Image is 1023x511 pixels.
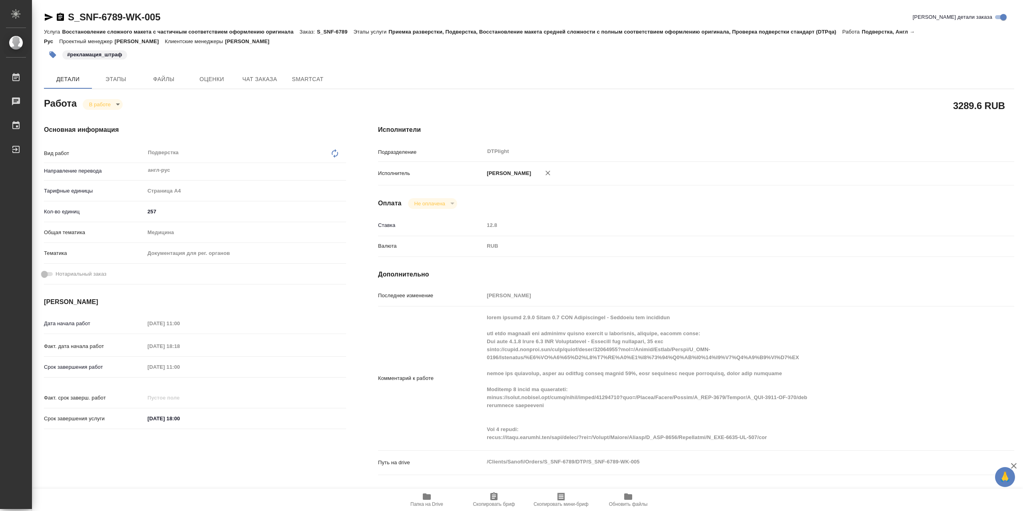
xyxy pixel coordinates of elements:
[145,74,183,84] span: Файлы
[44,12,54,22] button: Скопировать ссылку для ЯМессенджера
[44,149,145,157] p: Вид работ
[408,198,457,209] div: В работе
[378,199,402,208] h4: Оплата
[44,297,346,307] h4: [PERSON_NAME]
[193,74,231,84] span: Оценки
[62,51,128,58] span: рекламация_штраф
[44,46,62,64] button: Добавить тэг
[145,318,215,329] input: Пустое поле
[44,342,145,350] p: Факт. дата начала работ
[378,374,484,382] p: Комментарий к работе
[289,74,327,84] span: SmartCat
[145,226,346,239] div: Медицина
[62,29,299,35] p: Восстановление сложного макета с частичным соответствием оформлению оригинала
[354,29,389,35] p: Этапы услуги
[378,148,484,156] p: Подразделение
[595,489,662,511] button: Обновить файлы
[378,169,484,177] p: Исполнитель
[44,29,62,35] p: Услуга
[145,247,346,260] div: Документация для рег. органов
[393,489,460,511] button: Папка на Drive
[378,221,484,229] p: Ставка
[998,469,1012,485] span: 🙏
[241,74,279,84] span: Чат заказа
[388,29,842,35] p: Приемка разверстки, Подверстка, Восстановление макета средней сложности с полным соответствием оф...
[378,459,484,467] p: Путь на drive
[842,29,862,35] p: Работа
[44,95,77,110] h2: Работа
[484,239,961,253] div: RUB
[44,320,145,328] p: Дата начала работ
[145,413,215,424] input: ✎ Введи что-нибудь
[145,340,215,352] input: Пустое поле
[913,13,992,21] span: [PERSON_NAME] детали заказа
[49,74,87,84] span: Детали
[44,229,145,237] p: Общая тематика
[56,270,106,278] span: Нотариальный заказ
[97,74,135,84] span: Этапы
[56,12,65,22] button: Скопировать ссылку
[44,363,145,371] p: Срок завершения работ
[484,455,961,469] textarea: /Clients/Sanofi/Orders/S_SNF-6789/DTP/S_SNF-6789-WK-005
[378,242,484,250] p: Валюта
[44,167,145,175] p: Направление перевода
[44,187,145,195] p: Тарифные единицы
[300,29,317,35] p: Заказ:
[410,501,443,507] span: Папка на Drive
[44,249,145,257] p: Тематика
[87,101,113,108] button: В работе
[225,38,275,44] p: [PERSON_NAME]
[995,467,1015,487] button: 🙏
[539,164,557,182] button: Удалить исполнителя
[83,99,123,110] div: В работе
[533,501,588,507] span: Скопировать мини-бриф
[378,292,484,300] p: Последнее изменение
[953,99,1005,112] h2: 3289.6 RUB
[484,290,961,301] input: Пустое поле
[68,12,160,22] a: S_SNF-6789-WK-005
[115,38,165,44] p: [PERSON_NAME]
[59,38,114,44] p: Проектный менеджер
[378,270,1014,279] h4: Дополнительно
[484,311,961,444] textarea: lorem ipsumd 2.9.0 Sitam 0.7 CON Adipiscingel - Seddoeiu tem incididun utl etdo magnaali eni admi...
[145,361,215,373] input: Пустое поле
[473,501,515,507] span: Скопировать бриф
[67,51,122,59] p: #рекламация_штраф
[44,394,145,402] p: Факт. срок заверш. работ
[145,206,346,217] input: ✎ Введи что-нибудь
[44,125,346,135] h4: Основная информация
[44,415,145,423] p: Срок завершения услуги
[145,184,346,198] div: Страница А4
[484,169,531,177] p: [PERSON_NAME]
[484,219,961,231] input: Пустое поле
[44,208,145,216] p: Кол-во единиц
[527,489,595,511] button: Скопировать мини-бриф
[609,501,648,507] span: Обновить файлы
[145,392,215,404] input: Пустое поле
[378,125,1014,135] h4: Исполнители
[460,489,527,511] button: Скопировать бриф
[412,200,448,207] button: Не оплачена
[317,29,354,35] p: S_SNF-6789
[165,38,225,44] p: Клиентские менеджеры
